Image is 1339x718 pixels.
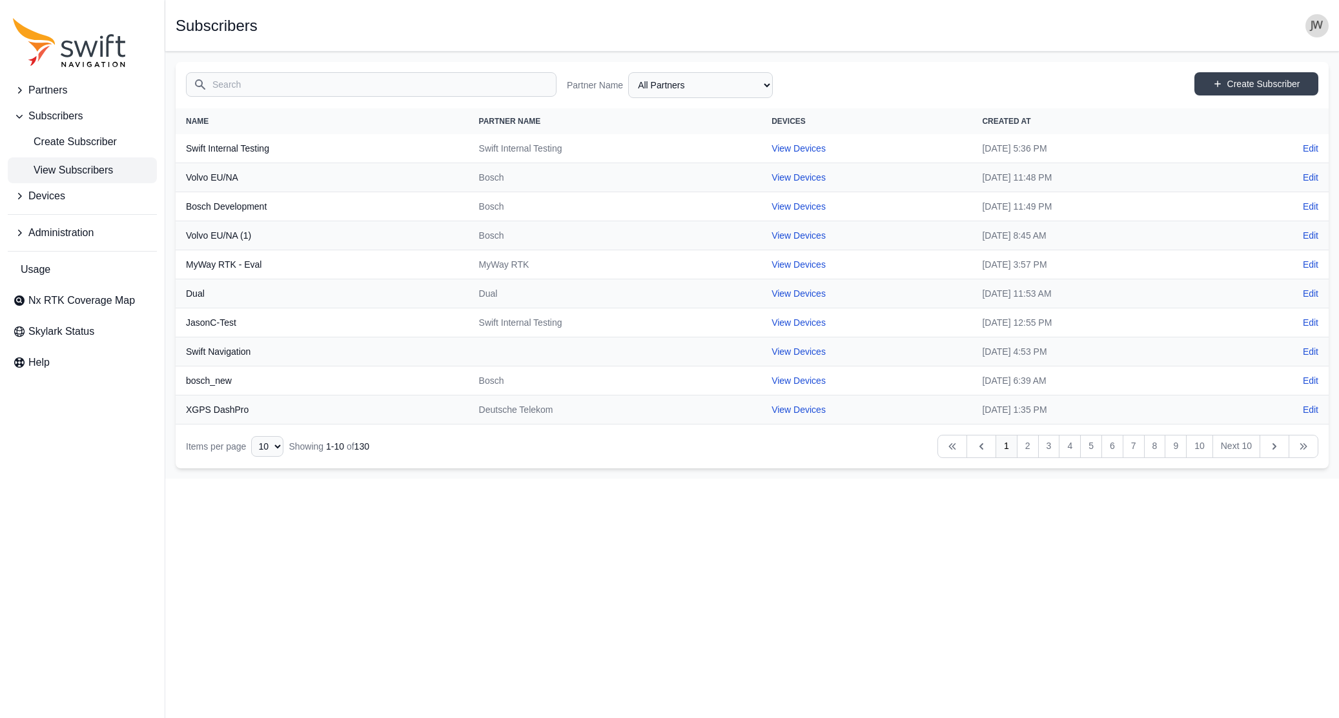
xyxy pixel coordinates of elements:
[1165,435,1187,458] a: 9
[469,108,762,134] th: Partner Name
[13,163,113,178] span: View Subscribers
[28,188,65,204] span: Devices
[628,72,773,98] select: Partner Name
[8,129,157,155] a: Create Subscriber
[1303,345,1318,358] a: Edit
[972,134,1226,163] td: [DATE] 5:36 PM
[469,308,762,337] td: Swift Internal Testing
[772,288,826,299] a: View Devices
[469,366,762,395] td: Bosch
[176,163,469,192] th: Volvo EU/NA
[176,18,258,34] h1: Subscribers
[1303,229,1318,242] a: Edit
[8,157,157,183] a: View Subscribers
[1186,435,1213,458] a: 10
[1303,200,1318,213] a: Edit
[8,350,157,375] a: Help
[972,366,1226,395] td: [DATE] 6:39 AM
[469,192,762,221] td: Bosch
[8,103,157,129] button: Subscribers
[8,77,157,103] button: Partners
[289,440,369,453] div: Showing of
[28,225,94,241] span: Administration
[469,250,762,279] td: MyWay RTK
[772,143,826,154] a: View Devices
[972,337,1226,366] td: [DATE] 4:53 PM
[772,404,826,415] a: View Devices
[28,108,83,124] span: Subscribers
[176,192,469,221] th: Bosch Development
[772,201,826,212] a: View Devices
[772,172,826,183] a: View Devices
[176,424,1329,468] nav: Table navigation
[469,134,762,163] td: Swift Internal Testing
[13,134,117,150] span: Create Subscriber
[1303,316,1318,329] a: Edit
[251,436,283,457] select: Display Limit
[186,72,557,97] input: Search
[1038,435,1060,458] a: 3
[176,250,469,279] th: MyWay RTK - Eval
[176,337,469,366] th: Swift Navigation
[28,355,50,370] span: Help
[972,163,1226,192] td: [DATE] 11:48 PM
[1194,72,1318,95] a: Create Subscriber
[972,221,1226,250] td: [DATE] 8:45 AM
[1101,435,1123,458] a: 6
[772,317,826,328] a: View Devices
[8,257,157,283] a: Usage
[972,192,1226,221] td: [DATE] 11:49 PM
[972,279,1226,308] td: [DATE] 11:53 AM
[1303,258,1318,271] a: Edit
[972,395,1226,424] td: [DATE] 1:35 PM
[8,319,157,344] a: Skylark Status
[1303,403,1318,416] a: Edit
[28,293,135,308] span: Nx RTK Coverage Map
[972,308,1226,337] td: [DATE] 12:55 PM
[28,83,67,98] span: Partners
[469,279,762,308] td: Dual
[1144,435,1166,458] a: 8
[1303,374,1318,387] a: Edit
[176,308,469,337] th: JasonC-Test
[972,250,1226,279] td: [DATE] 3:57 PM
[176,279,469,308] th: Dual
[354,441,369,452] span: 130
[176,395,469,424] th: XGPS DashPro
[326,441,344,452] span: 1 - 10
[8,220,157,246] button: Administration
[1123,435,1145,458] a: 7
[176,221,469,250] th: Volvo EU/NA (1)
[1059,435,1081,458] a: 4
[772,259,826,270] a: View Devices
[1303,287,1318,300] a: Edit
[1017,435,1039,458] a: 2
[469,163,762,192] td: Bosch
[8,288,157,314] a: Nx RTK Coverage Map
[761,108,972,134] th: Devices
[186,441,246,452] span: Items per page
[469,221,762,250] td: Bosch
[469,395,762,424] td: Deutsche Telekom
[996,435,1017,458] a: 1
[176,366,469,395] th: bosch_new
[1080,435,1102,458] a: 5
[1303,171,1318,184] a: Edit
[972,108,1226,134] th: Created At
[772,375,826,386] a: View Devices
[1303,142,1318,155] a: Edit
[772,230,826,241] a: View Devices
[28,324,94,339] span: Skylark Status
[8,183,157,209] button: Devices
[176,108,469,134] th: Name
[567,79,623,92] label: Partner Name
[772,346,826,357] a: View Devices
[1305,14,1329,37] img: user photo
[1212,435,1260,458] a: Next 10
[176,134,469,163] th: Swift Internal Testing
[21,262,50,277] span: Usage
